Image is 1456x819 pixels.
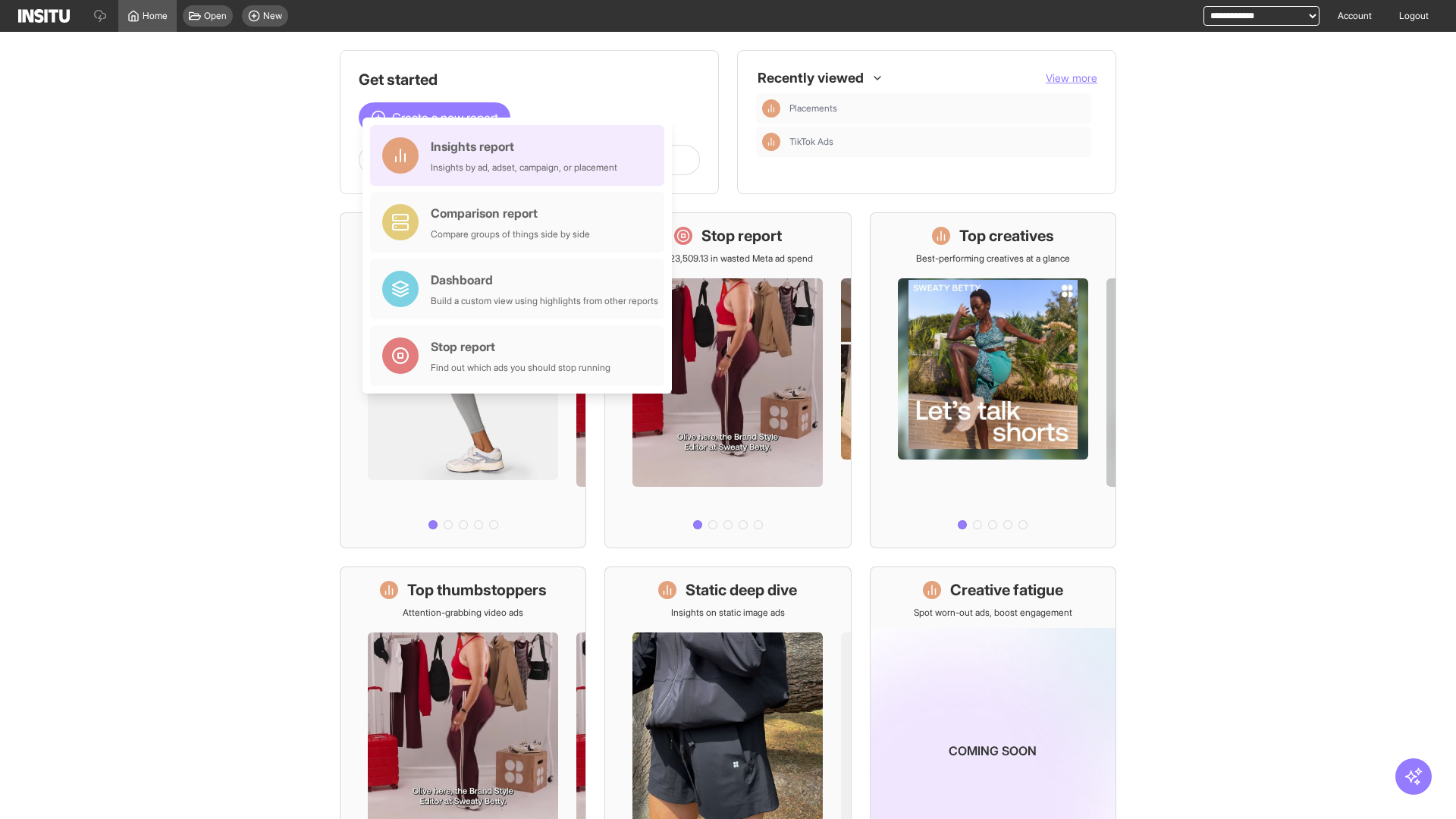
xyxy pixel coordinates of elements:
div: Dashboard [431,271,658,289]
h1: Top thumbstoppers [407,579,547,601]
h1: Top creatives [959,225,1054,246]
button: Create a new report [359,102,510,133]
div: Stop report [431,337,610,356]
h1: Get started [359,69,700,90]
span: Placements [789,102,1085,115]
p: Save £23,509.13 in wasted Meta ad spend [642,253,813,265]
span: Create a new report [392,108,498,127]
p: Insights on static image ads [671,607,785,619]
p: Attention-grabbing video ads [403,607,523,619]
span: Home [143,10,168,22]
div: Find out which ads you should stop running [431,362,610,374]
span: New [263,10,282,22]
h1: Stop report [701,225,782,246]
img: Logo [18,9,70,23]
a: What's live nowSee all active ads instantly [340,212,586,548]
span: TikTok Ads [789,136,1085,148]
div: Build a custom view using highlights from other reports [431,295,658,307]
p: Best-performing creatives at a glance [916,253,1070,265]
button: View more [1046,71,1097,86]
div: Comparison report [431,204,590,222]
span: Placements [789,102,837,115]
div: Insights [762,133,780,151]
div: Insights report [431,137,617,155]
h1: Static deep dive [686,579,797,601]
span: TikTok Ads [789,136,833,148]
a: Top creativesBest-performing creatives at a glance [870,212,1116,548]
span: View more [1046,71,1097,84]
div: Compare groups of things side by side [431,228,590,240]
a: Stop reportSave £23,509.13 in wasted Meta ad spend [604,212,851,548]
div: Insights by ad, adset, campaign, or placement [431,162,617,174]
div: Insights [762,99,780,118]
span: Open [204,10,227,22]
